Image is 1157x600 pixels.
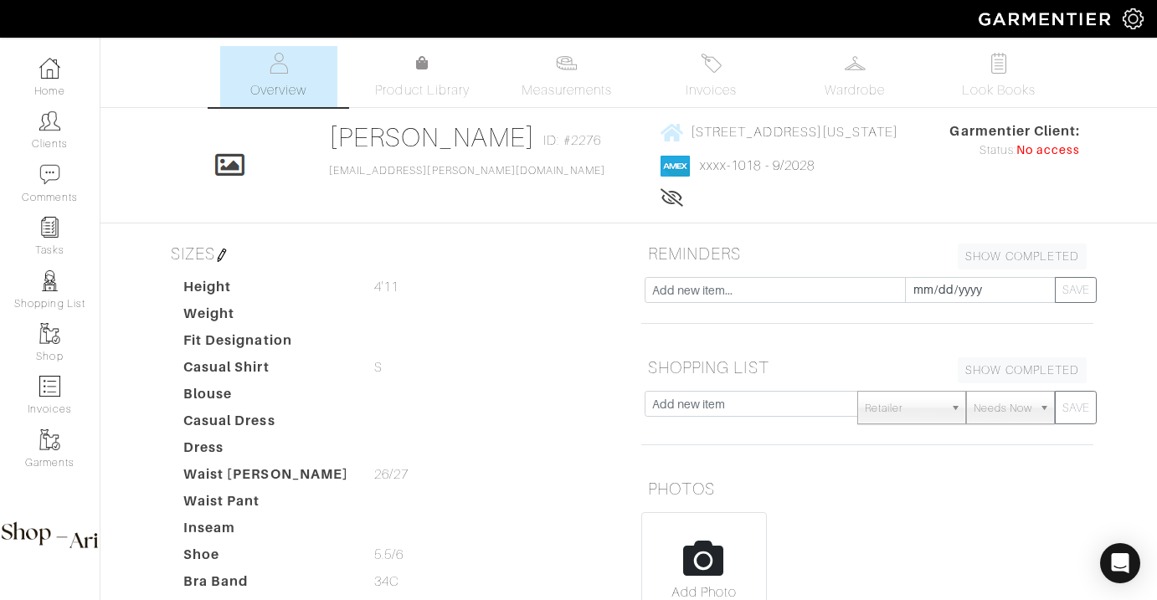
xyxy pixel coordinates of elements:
[39,323,60,344] img: garments-icon-b7da505a4dc4fd61783c78ac3ca0ef83fa9d6f193b1c9dc38574b1d14d53ca28.png
[940,46,1057,107] a: Look Books
[508,46,626,107] a: Measurements
[645,391,858,417] input: Add new item
[661,156,690,177] img: american_express-1200034d2e149cdf2cc7894a33a747db654cf6f8355cb502592f1d228b2ac700.png
[215,249,229,262] img: pen-cf24a1663064a2ec1b9c1bd2387e9de7a2fa800b781884d57f21acf72779bad2.png
[974,392,1032,425] span: Needs Now
[949,121,1080,141] span: Garmentier Client:
[825,80,885,100] span: Wardrobe
[171,277,362,304] dt: Height
[543,131,600,151] span: ID: #2276
[39,376,60,397] img: orders-icon-0abe47150d42831381b5fb84f609e132dff9fe21cb692f30cb5eec754e2cba89.png
[39,58,60,79] img: dashboard-icon-dbcd8f5a0b271acd01030246c82b418ddd0df26cd7fceb0bd07c9910d44c42f6.png
[171,304,362,331] dt: Weight
[171,384,362,411] dt: Blouse
[641,351,1093,384] h5: SHOPPING LIST
[171,518,362,545] dt: Inseam
[1055,391,1097,424] button: SAVE
[645,277,906,303] input: Add new item...
[329,165,605,177] a: [EMAIL_ADDRESS][PERSON_NAME][DOMAIN_NAME]
[949,141,1080,160] div: Status:
[962,80,1036,100] span: Look Books
[39,270,60,291] img: stylists-icon-eb353228a002819b7ec25b43dbf5f0378dd9e0616d9560372ff212230b889e62.png
[39,110,60,131] img: clients-icon-6bae9207a08558b7cb47a8932f037763ab4055f8c8b6bfacd5dc20c3e0201464.png
[375,80,470,100] span: Product Library
[989,53,1010,74] img: todo-9ac3debb85659649dc8f770b8b6100bb5dab4b48dedcbae339e5042a72dfd3cc.svg
[652,46,769,107] a: Invoices
[661,121,898,142] a: [STREET_ADDRESS][US_STATE]
[691,125,898,140] span: [STREET_ADDRESS][US_STATE]
[171,491,362,518] dt: Waist Pant
[374,357,383,377] span: S
[364,54,481,100] a: Product Library
[701,53,722,74] img: orders-27d20c2124de7fd6de4e0e44c1d41de31381a507db9b33961299e4e07d508b8c.svg
[171,572,362,598] dt: Bra Band
[958,244,1087,269] a: SHOW COMPLETED
[1123,8,1144,29] img: gear-icon-white-bd11855cb880d31180b6d7d6211b90ccbf57a29d726f0c71d8c61bd08dd39cc2.png
[171,411,362,438] dt: Casual Dress
[171,331,362,357] dt: Fit Designation
[641,472,1093,505] h5: PHOTOS
[522,80,613,100] span: Measurements
[1055,277,1097,303] button: SAVE
[1100,543,1140,583] div: Open Intercom Messenger
[171,357,362,384] dt: Casual Shirt
[329,122,536,152] a: [PERSON_NAME]
[374,572,399,592] span: 34C
[374,464,409,485] span: 26/27
[171,545,362,572] dt: Shoe
[220,46,337,107] a: Overview
[164,237,616,270] h5: SIZES
[1016,141,1080,160] span: No access
[970,4,1123,33] img: garmentier-logo-header-white-b43fb05a5012e4ada735d5af1a66efaba907eab6374d6393d1fbf88cb4ef424d.png
[556,53,577,74] img: measurements-466bbee1fd09ba9460f595b01e5d73f9e2bff037440d3c8f018324cb6cdf7a4a.svg
[171,438,362,464] dt: Dress
[374,277,399,297] span: 4'11
[171,464,362,491] dt: Waist [PERSON_NAME]
[865,392,944,425] span: Retailer
[845,53,866,74] img: wardrobe-487a4870c1b7c33e795ec22d11cfc2ed9d08956e64fb3008fe2437562e282088.svg
[268,53,289,74] img: basicinfo-40fd8af6dae0f16599ec9e87c0ef1c0a1fdea2edbe929e3d69a839185d80c458.svg
[39,217,60,238] img: reminder-icon-8004d30b9f0a5d33ae49ab947aed9ed385cf756f9e5892f1edd6e32f2345188e.png
[39,429,60,450] img: garments-icon-b7da505a4dc4fd61783c78ac3ca0ef83fa9d6f193b1c9dc38574b1d14d53ca28.png
[958,357,1087,383] a: SHOW COMPLETED
[641,237,1093,270] h5: REMINDERS
[700,158,815,173] a: xxxx-1018 - 9/2028
[250,80,306,100] span: Overview
[39,164,60,185] img: comment-icon-a0a6a9ef722e966f86d9cbdc48e553b5cf19dbc54f86b18d962a5391bc8f6eb6.png
[686,80,737,100] span: Invoices
[374,545,404,565] span: 5.5/6
[796,46,913,107] a: Wardrobe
